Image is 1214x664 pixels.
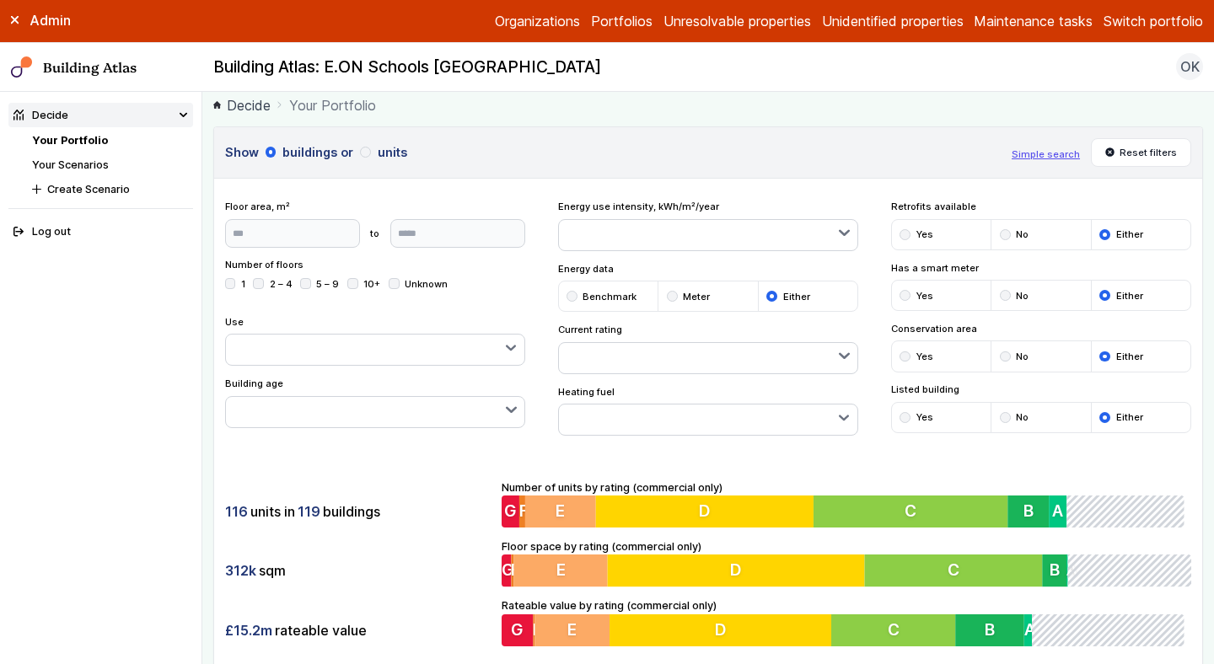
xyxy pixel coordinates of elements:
[502,560,514,581] span: G
[891,261,1192,275] span: Has a smart meter
[225,315,526,367] div: Use
[822,11,964,31] a: Unidentified properties
[717,619,729,640] span: D
[558,200,859,251] div: Energy use intensity, kWh/m²/year
[558,385,859,436] div: Heating fuel
[225,258,526,303] div: Number of floors
[512,560,521,581] span: F
[225,495,492,527] div: units in buildings
[8,220,194,244] button: Log out
[1055,495,1072,527] button: A
[225,614,492,646] div: rateable value
[520,501,529,521] span: F
[11,56,33,78] img: main-0bbd2752.svg
[225,143,1002,162] h3: Show
[701,501,713,521] span: D
[960,614,1029,646] button: B
[891,322,1192,335] span: Conservation area
[495,11,580,31] a: Organizations
[32,158,109,171] a: Your Scenarios
[817,495,1013,527] button: C
[298,502,320,521] span: 119
[225,219,526,248] form: to
[1066,554,1067,586] button: A
[558,262,859,313] div: Energy data
[512,554,514,586] button: F
[514,554,608,586] button: E
[1029,619,1040,640] span: A
[611,614,835,646] button: D
[1013,495,1055,527] button: B
[1050,560,1060,581] span: B
[213,56,601,78] h2: Building Atlas: E.ON Schools [GEOGRAPHIC_DATA]
[990,619,1000,640] span: B
[1029,501,1039,521] span: B
[568,619,577,640] span: E
[27,177,193,201] button: Create Scenario
[502,614,534,646] button: G
[225,621,272,640] span: £15.2m
[32,134,108,147] a: Your Portfolio
[608,554,865,586] button: D
[591,11,653,31] a: Portfolios
[535,614,611,646] button: E
[520,495,526,527] button: F
[909,501,921,521] span: C
[534,614,535,646] button: F
[225,502,248,521] span: 116
[502,479,1191,528] div: Number of units by rating (commercial only)
[556,560,566,581] span: E
[1029,614,1037,646] button: A
[534,619,543,640] span: F
[502,538,1191,587] div: Floor space by rating (commercial only)
[891,200,1192,213] span: Retrofits available
[289,95,376,115] span: Your Portfolio
[597,495,817,527] button: D
[948,560,959,581] span: C
[892,619,904,640] span: C
[502,495,519,527] button: G
[504,501,517,521] span: G
[13,107,68,123] div: Decide
[1058,501,1069,521] span: A
[502,597,1191,646] div: Rateable value by rating (commercial only)
[1043,554,1067,586] button: B
[512,619,524,640] span: G
[1066,560,1077,581] span: A
[974,11,1093,31] a: Maintenance tasks
[1091,138,1192,167] button: Reset filters
[1176,53,1203,80] button: OK
[556,501,566,521] span: E
[225,561,256,580] span: 312k
[502,554,511,586] button: G
[835,614,960,646] button: C
[891,383,1192,396] span: Listed building
[225,377,526,428] div: Building age
[1180,56,1200,77] span: OK
[225,554,492,586] div: sqm
[730,560,742,581] span: D
[1104,11,1203,31] button: Switch portfolio
[1012,147,1080,161] button: Simple search
[526,495,598,527] button: E
[8,103,194,127] summary: Decide
[225,200,526,247] div: Floor area, m²
[213,95,271,115] a: Decide
[558,323,859,374] div: Current rating
[663,11,811,31] a: Unresolvable properties
[865,554,1043,586] button: C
